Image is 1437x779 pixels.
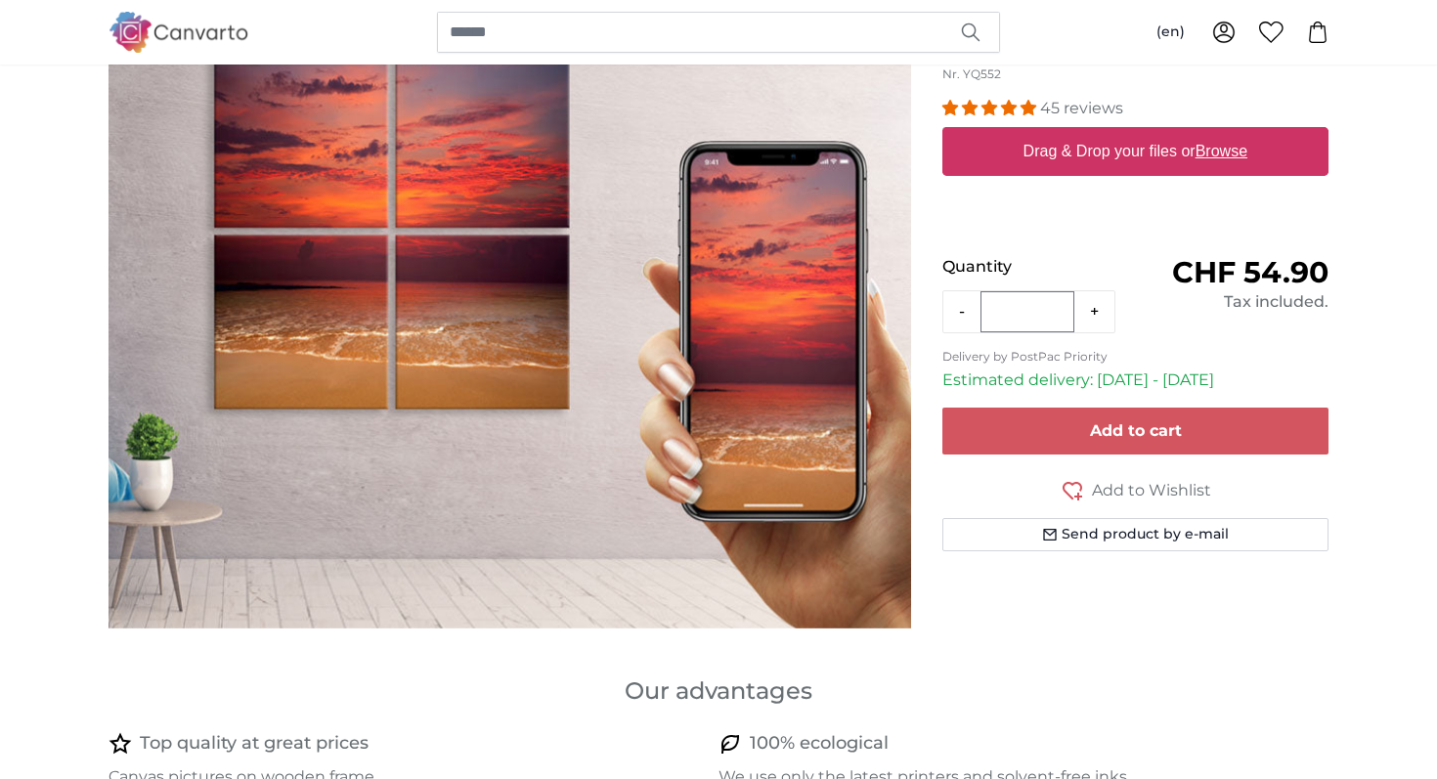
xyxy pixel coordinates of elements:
[1196,143,1247,159] u: Browse
[1074,292,1114,331] button: +
[140,730,369,757] h4: Top quality at great prices
[109,675,1328,707] h3: Our advantages
[943,292,980,331] button: -
[109,12,249,52] img: Canvarto
[942,518,1328,551] button: Send product by e-mail
[942,99,1040,117] span: 4.93 stars
[1016,132,1255,171] label: Drag & Drop your files or
[942,349,1328,365] p: Delivery by PostPac Priority
[1040,99,1123,117] span: 45 reviews
[1136,290,1328,314] div: Tax included.
[109,26,911,628] img: personalised-canvas-print
[1090,421,1182,440] span: Add to cart
[942,255,1135,279] p: Quantity
[942,368,1328,392] p: Estimated delivery: [DATE] - [DATE]
[109,26,911,628] div: 1 of 1
[1092,479,1211,502] span: Add to Wishlist
[942,66,1001,81] span: Nr. YQ552
[942,478,1328,502] button: Add to Wishlist
[1141,15,1200,50] button: (en)
[750,730,889,757] h4: 100% ecological
[942,408,1328,454] button: Add to cart
[1172,254,1328,290] span: CHF 54.90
